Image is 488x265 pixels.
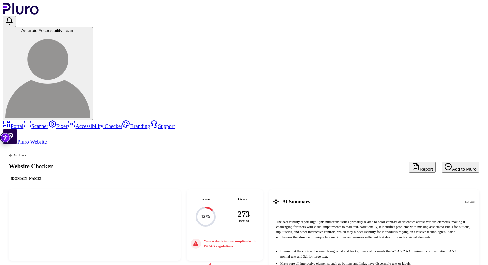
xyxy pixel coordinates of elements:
[3,123,23,129] a: Portal
[465,199,475,205] div: [DATE]
[9,153,53,157] a: Back to previous screen
[201,214,210,219] text: 12%
[23,123,48,129] a: Scanner
[280,249,472,259] li: Ensure that the contrast between foreground and background colors meets the WCAG 2 AA minimum con...
[3,16,16,27] button: Open notifications, you have 0 new notifications
[202,197,210,201] h3: Score
[122,123,150,129] a: Branding
[9,189,55,195] img: Website screenshot
[48,123,68,129] a: Fixer
[9,163,53,169] h1: Website Checker
[5,33,90,118] img: Asteroid Accessibility Team
[9,189,180,260] a: Website screenshot
[3,27,93,120] button: Asteroid Accessibility TeamAsteroid Accessibility Team
[9,176,43,181] div: [DOMAIN_NAME]
[204,239,259,249] h3: Your website is non-compliant with WCAG regulations
[238,197,249,201] h3: Overall
[21,28,75,33] span: Asteroid Accessibility Team
[273,199,310,205] h3: AI Summary
[409,162,436,173] button: Report
[68,123,122,129] a: Accessibility Checker
[3,120,485,145] aside: Sidebar menu
[3,139,47,145] a: Open Pluro Website
[3,10,39,16] a: Logo
[238,210,250,219] span: 273
[150,123,175,129] a: Support
[234,207,254,227] div: Issues
[442,162,479,173] button: Add to Pluro
[276,220,472,240] p: The accessibility report highlights numerous issues primarily related to color contrast deficienc...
